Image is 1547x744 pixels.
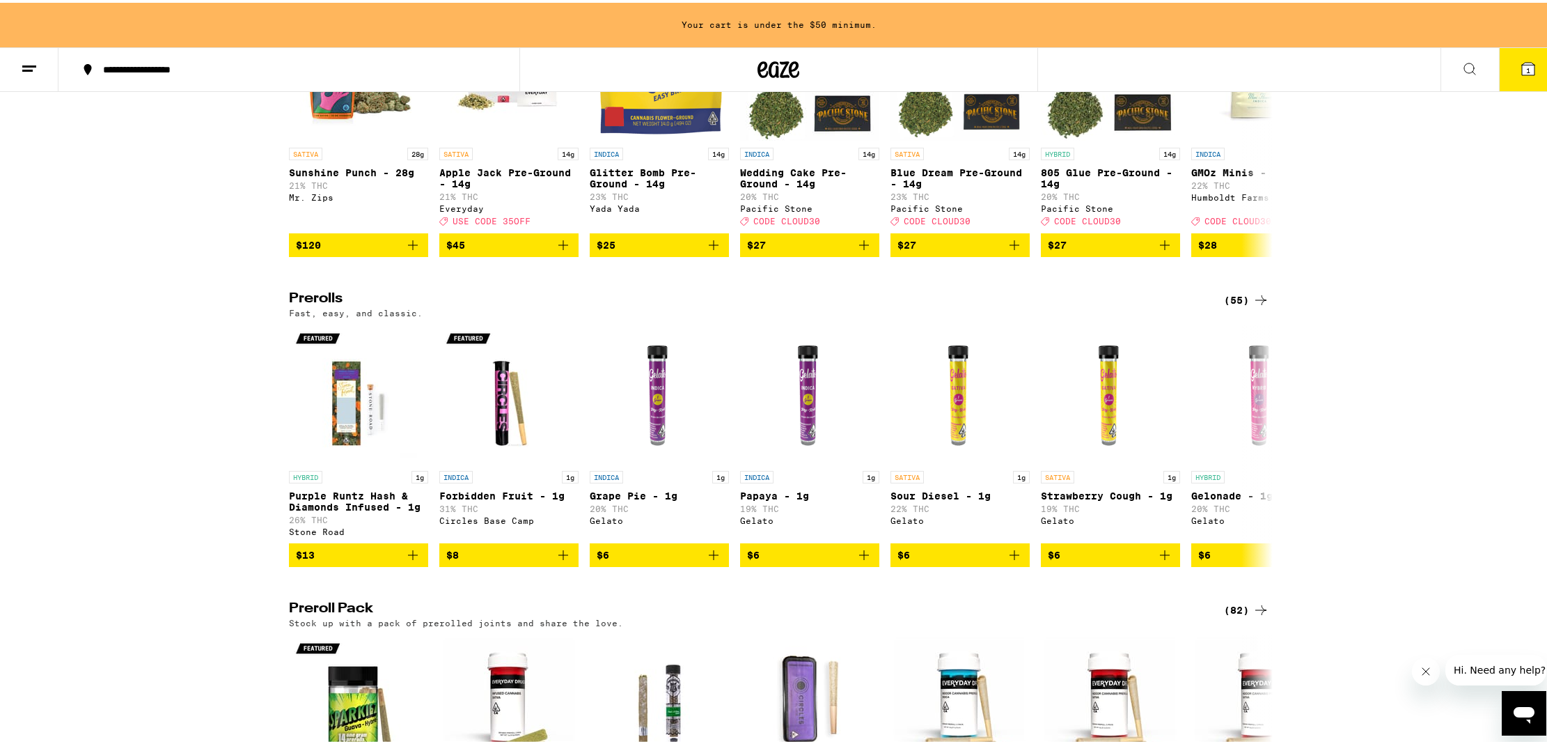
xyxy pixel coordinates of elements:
a: Open page for Forbidden Fruit - 1g from Circles Base Camp [439,322,579,541]
div: Mr. Zips [289,190,428,199]
span: $13 [296,547,315,558]
div: Pacific Stone [890,201,1030,210]
button: Add to bag [289,231,428,254]
p: Sour Diesel - 1g [890,488,1030,499]
p: 14g [558,145,579,157]
h2: Prerolls [289,289,1201,306]
button: Add to bag [590,541,729,564]
p: Forbidden Fruit - 1g [439,488,579,499]
a: (82) [1224,599,1269,616]
p: 1g [712,468,729,481]
div: Gelato [890,513,1030,522]
button: Add to bag [890,541,1030,564]
p: 1g [1013,468,1030,481]
p: 19% THC [1041,502,1180,511]
span: $120 [296,237,321,248]
span: $25 [597,237,615,248]
p: 22% THC [1191,178,1330,187]
img: Circles Base Camp - Forbidden Fruit - 1g [439,322,579,461]
span: USE CODE 35OFF [453,215,531,224]
div: Gelato [740,513,879,522]
p: 31% THC [439,502,579,511]
p: Sunshine Punch - 28g [289,164,428,176]
span: $27 [1048,237,1067,248]
p: Grape Pie - 1g [590,488,729,499]
p: 1g [411,468,428,481]
span: CODE CLOUD30 [753,215,820,224]
a: (55) [1224,289,1269,306]
p: INDICA [740,145,773,157]
p: Strawberry Cough - 1g [1041,488,1180,499]
p: Papaya - 1g [740,488,879,499]
p: Stock up with a pack of prerolled joints and share the love. [289,616,623,625]
p: 1g [1163,468,1180,481]
span: $6 [897,547,910,558]
p: 21% THC [439,189,579,199]
p: 20% THC [740,189,879,199]
span: $45 [446,237,465,248]
button: Add to bag [740,541,879,564]
p: 1g [562,468,579,481]
p: Apple Jack Pre-Ground - 14g [439,164,579,187]
a: Open page for Grape Pie - 1g from Gelato [590,322,729,541]
div: Gelato [590,513,729,522]
p: SATIVA [289,145,322,157]
p: GMOz Minis - 7g [1191,164,1330,176]
a: Open page for Sour Diesel - 1g from Gelato [890,322,1030,541]
span: $27 [897,237,916,248]
p: HYBRID [1191,468,1225,481]
button: Add to bag [890,231,1030,254]
p: 26% THC [289,513,428,522]
p: SATIVA [1041,468,1074,481]
p: 20% THC [1041,189,1180,199]
p: SATIVA [890,468,924,481]
iframe: Close message [1412,655,1440,683]
div: Gelato [1191,513,1330,522]
p: 19% THC [740,502,879,511]
button: Add to bag [590,231,729,254]
button: Add to bag [1041,231,1180,254]
p: 14g [1009,145,1030,157]
div: Pacific Stone [1041,201,1180,210]
span: CODE CLOUD30 [904,215,971,224]
span: $8 [446,547,459,558]
p: Gelonade - 1g [1191,488,1330,499]
button: Add to bag [1041,541,1180,564]
p: 23% THC [590,189,729,199]
a: Open page for Purple Runtz Hash & Diamonds Infused - 1g from Stone Road [289,322,428,541]
img: Gelato - Grape Pie - 1g [590,322,729,461]
p: 20% THC [1191,502,1330,511]
p: INDICA [439,468,473,481]
p: HYBRID [1041,145,1074,157]
p: 14g [708,145,729,157]
div: Circles Base Camp [439,513,579,522]
span: $6 [1048,547,1060,558]
span: $6 [747,547,760,558]
div: Yada Yada [590,201,729,210]
p: 23% THC [890,189,1030,199]
span: $6 [1198,547,1211,558]
a: Open page for Papaya - 1g from Gelato [740,322,879,541]
div: Pacific Stone [740,201,879,210]
div: Humboldt Farms [1191,190,1330,199]
h2: Preroll Pack [289,599,1201,616]
p: SATIVA [890,145,924,157]
span: CODE CLOUD30 [1054,215,1121,224]
button: Add to bag [289,541,428,564]
p: Glitter Bomb Pre-Ground - 14g [590,164,729,187]
p: 805 Glue Pre-Ground - 14g [1041,164,1180,187]
div: Stone Road [289,525,428,534]
button: Add to bag [439,541,579,564]
p: Purple Runtz Hash & Diamonds Infused - 1g [289,488,428,510]
p: Blue Dream Pre-Ground - 14g [890,164,1030,187]
iframe: Button to launch messaging window [1502,688,1546,733]
span: 1 [1526,63,1530,72]
img: Gelato - Sour Diesel - 1g [890,322,1030,461]
span: $27 [747,237,766,248]
p: 21% THC [289,178,428,187]
img: Gelato - Papaya - 1g [740,322,879,461]
img: Gelato - Gelonade - 1g [1191,322,1330,461]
